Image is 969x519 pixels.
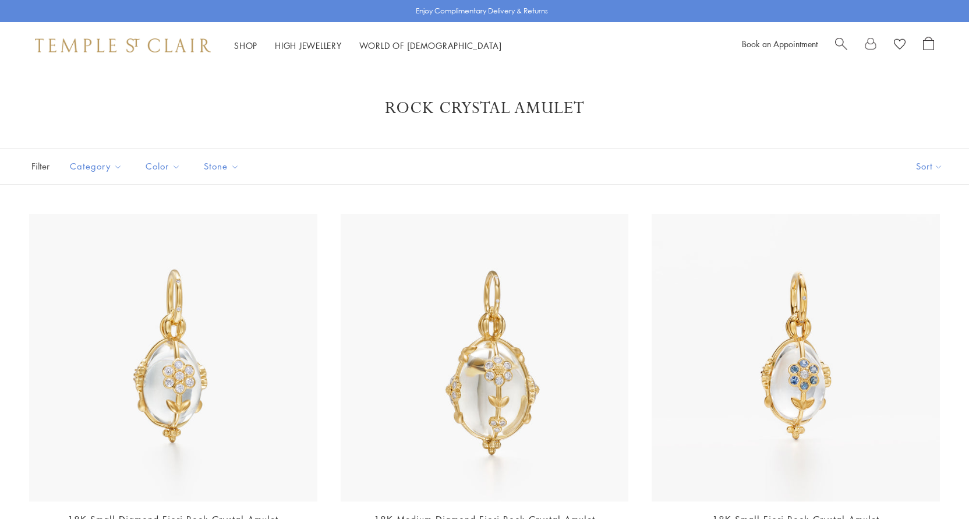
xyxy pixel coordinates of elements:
img: P51889-E11FIORI [29,214,317,502]
button: Category [61,153,131,179]
a: ShopShop [234,40,257,51]
p: Enjoy Complimentary Delivery & Returns [416,5,548,17]
button: Show sort by [890,149,969,184]
img: P56889-E11FIORMX [652,214,940,502]
a: Search [835,37,847,54]
img: Temple St. Clair [35,38,211,52]
span: Category [64,159,131,174]
a: View Wishlist [894,37,906,54]
a: World of [DEMOGRAPHIC_DATA]World of [DEMOGRAPHIC_DATA] [359,40,502,51]
span: Stone [198,159,248,174]
a: Open Shopping Bag [923,37,934,54]
h1: Rock Crystal Amulet [47,98,922,119]
span: Color [140,159,189,174]
nav: Main navigation [234,38,502,53]
img: P51889-E11FIORI [341,214,629,502]
a: Book an Appointment [742,38,818,50]
button: Stone [195,153,248,179]
a: High JewelleryHigh Jewellery [275,40,342,51]
button: Color [137,153,189,179]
